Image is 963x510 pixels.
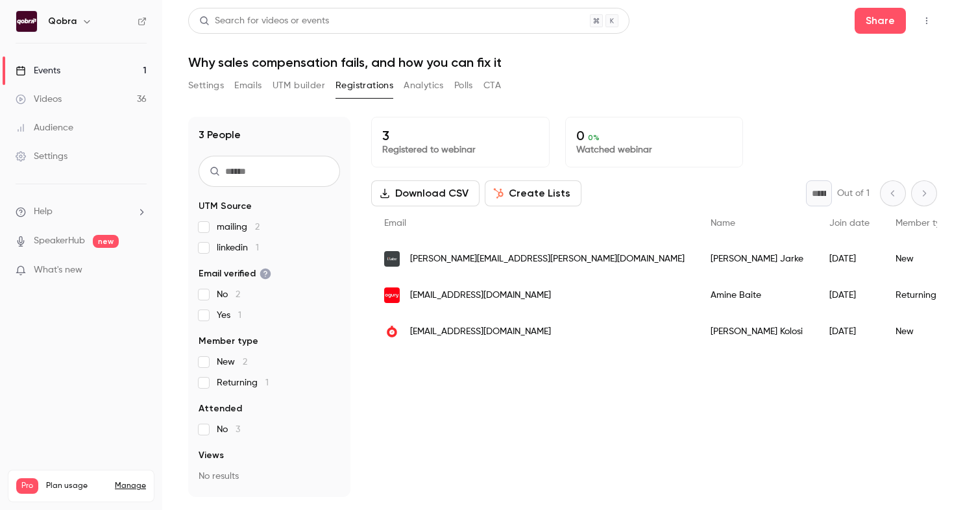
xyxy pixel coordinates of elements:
span: 1 [238,311,241,320]
span: 2 [243,358,247,367]
span: No [217,423,240,436]
span: [PERSON_NAME][EMAIL_ADDRESS][PERSON_NAME][DOMAIN_NAME] [410,252,685,266]
img: ogury.co [384,287,400,303]
p: No results [199,470,340,483]
button: Create Lists [485,180,581,206]
div: Amine Baite [698,277,816,313]
img: lzlabs.com [384,251,400,267]
p: Watched webinar [576,143,733,156]
span: linkedin [217,241,259,254]
button: Settings [188,75,224,96]
li: help-dropdown-opener [16,205,147,219]
span: [EMAIL_ADDRESS][DOMAIN_NAME] [410,325,551,339]
span: New [217,356,247,369]
p: 0 [576,128,733,143]
h1: 3 People [199,127,241,143]
button: CTA [483,75,501,96]
span: [EMAIL_ADDRESS][DOMAIN_NAME] [410,289,551,302]
span: 0 % [588,133,600,142]
div: Settings [16,150,67,163]
span: Join date [829,219,870,228]
div: [PERSON_NAME] Jarke [698,241,816,277]
span: new [93,235,119,248]
h6: Qobra [48,15,77,28]
button: Emails [234,75,262,96]
iframe: Noticeable Trigger [131,265,147,276]
button: Polls [454,75,473,96]
span: Pro [16,478,38,494]
button: Share [855,8,906,34]
span: Email verified [199,267,271,280]
button: Registrations [335,75,393,96]
span: 1 [265,378,269,387]
span: Help [34,205,53,219]
span: What's new [34,263,82,277]
span: 2 [255,223,260,232]
button: UTM builder [273,75,325,96]
img: fastly.com [384,324,400,339]
span: Attended [199,402,242,415]
div: Videos [16,93,62,106]
span: Email [384,219,406,228]
button: Analytics [404,75,444,96]
span: Member type [896,219,951,228]
div: [DATE] [816,313,883,350]
img: Qobra [16,11,37,32]
span: Referrer [199,496,235,509]
span: Returning [217,376,269,389]
span: 3 [236,425,240,434]
span: Plan usage [46,481,107,491]
span: 2 [236,290,240,299]
button: Download CSV [371,180,480,206]
p: Out of 1 [837,187,870,200]
div: Search for videos or events [199,14,329,28]
span: No [217,288,240,301]
a: SpeakerHub [34,234,85,248]
span: Name [711,219,735,228]
span: Member type [199,335,258,348]
a: Manage [115,481,146,491]
span: Views [199,449,224,462]
p: 3 [382,128,539,143]
span: UTM Source [199,200,252,213]
div: Audience [16,121,73,134]
h1: Why sales compensation fails, and how you can fix it [188,55,937,70]
span: mailing [217,221,260,234]
p: Registered to webinar [382,143,539,156]
div: [DATE] [816,277,883,313]
span: 1 [256,243,259,252]
div: Events [16,64,60,77]
div: [PERSON_NAME] Kolosi [698,313,816,350]
div: [DATE] [816,241,883,277]
span: Yes [217,309,241,322]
